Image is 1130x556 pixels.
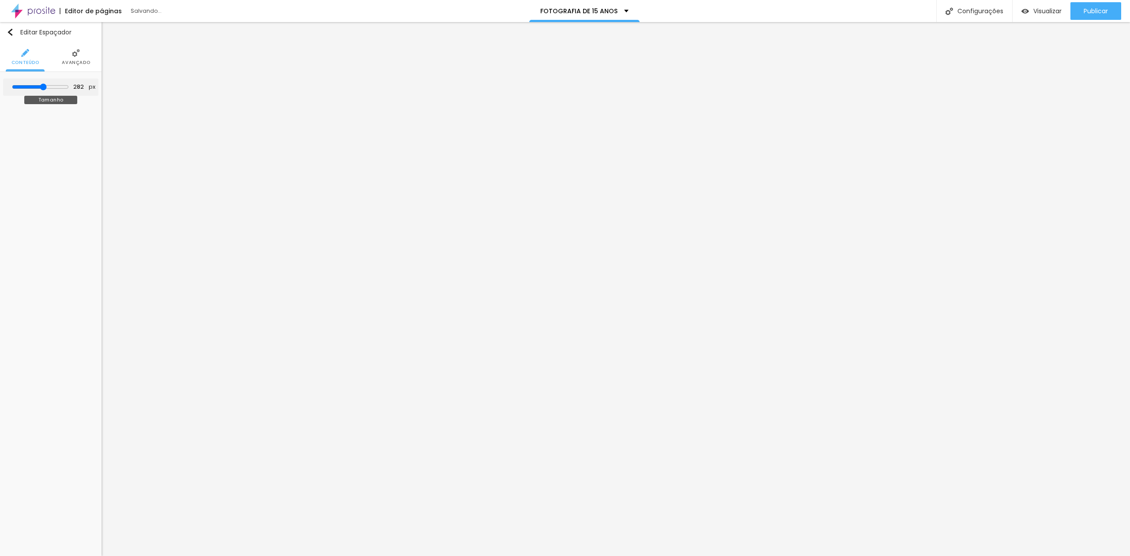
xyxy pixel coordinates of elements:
button: Visualizar [1013,2,1070,20]
button: px [86,83,98,91]
div: Salvando... [131,8,232,14]
img: Icone [945,8,953,15]
span: Visualizar [1033,8,1062,15]
img: view-1.svg [1021,8,1029,15]
iframe: Editor [102,22,1130,556]
span: Conteúdo [11,60,39,65]
img: Icone [7,29,14,36]
div: Editor de páginas [60,8,122,14]
span: Publicar [1084,8,1108,15]
div: Editar Espaçador [7,29,72,36]
span: Avançado [62,60,90,65]
p: FOTOGRAFIA DE 15 ANOS [540,8,618,14]
img: Icone [21,49,29,57]
img: Icone [72,49,80,57]
button: Publicar [1070,2,1121,20]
